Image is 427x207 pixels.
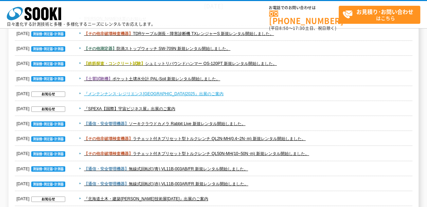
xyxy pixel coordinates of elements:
[84,31,133,36] span: 【その他非破壊検査機器】
[84,182,248,186] a: 【通信・安全管理機器】無線式回転灯(赤) VL11B-003AR/FR 新規レンタル開始しました。
[84,121,245,126] a: 【通信・安全管理機器】ソーキクラウドカメラ Rabbit Live 新規レンタル開始しました。
[84,76,112,81] span: 【土質試験機】
[84,151,309,156] a: 【その他非破壊検査機器】ラチェット付きプリセット型トルクレンチ QL50N-MH(10~50N･m) 新規レンタル開始しました。
[84,46,230,51] a: 【その他測定器】防滴ストップウォッチ SW-709N 新規レンタル開始しました。
[7,22,156,26] p: 日々進化する計測技術と多種・多様化するニーズにレンタルでお応えします。
[84,136,305,141] a: 【その他非破壊検査機器】ラチェット付きプリセット型トルクレンチ QL2N-MH(0.4~2N･m) 新規レンタル開始しました。
[17,26,67,38] dt: [DATE]
[84,136,133,141] span: 【その他非破壊検査機器】
[293,25,305,31] span: 17:30
[84,151,133,156] span: 【その他非破壊検査機器】
[31,61,65,67] img: 測量機・測定器・計測器
[279,25,289,31] span: 8:50
[84,61,277,66] a: 【鉄筋探査・コンクリート試験】シュミットリバウンドハンマー OS-120PT 新規レンタル開始しました。
[17,71,67,83] dt: [DATE]
[269,25,336,31] span: (平日 ～ 土日、祝日除く)
[84,31,274,36] a: 【その他非破壊検査機器】TDRケーブル測長・障害診断機 TXレンジャーS 新規レンタル開始しました。
[339,6,420,24] a: お見積り･お問い合わせはこちら
[84,121,129,126] span: 【通信・安全管理機器】
[31,91,65,97] img: お知らせ
[31,121,65,127] img: 測量機・測定器・計測器
[84,167,248,171] a: 【通信・安全管理機器】無線式回転灯(青) VL11B-003AB/FR 新規レンタル開始しました。
[31,196,65,202] img: お知らせ
[31,182,65,187] img: 測量機・測定器・計測器
[31,46,65,52] img: 測量機・測定器・計測器
[31,31,65,37] img: 測量機・測定器・計測器
[17,131,67,143] dt: [DATE]
[84,61,145,66] span: 【鉄筋探査・コンクリート試験】
[84,76,220,81] a: 【土質試験機】ポケット土壌水分計 PAL-Soil 新規レンタル開始しました。
[84,91,224,96] a: 『メンテンナンス･レジリエンス[GEOGRAPHIC_DATA]2025』出展のご案内
[17,191,67,203] dt: [DATE]
[31,76,65,82] img: 測量機・測定器・計測器
[84,46,117,51] span: 【その他測定器】
[17,86,67,98] dt: [DATE]
[31,151,65,157] img: 測量機・測定器・計測器
[17,56,67,68] dt: [DATE]
[84,182,129,186] span: 【通信・安全管理機器】
[17,116,67,128] dt: [DATE]
[342,6,420,23] span: はこちら
[17,161,67,173] dt: [DATE]
[31,136,65,142] img: 測量機・測定器・計測器
[84,196,208,201] a: 『北海道土木・建築[PERSON_NAME]技術展[DATE]』出展のご案内
[269,6,339,10] span: お電話でのお問い合わせは
[17,176,67,188] dt: [DATE]
[17,41,67,53] dt: [DATE]
[31,166,65,172] img: 測量機・測定器・計測器
[269,11,339,24] a: [PHONE_NUMBER]
[31,106,65,112] img: お知らせ
[356,7,413,16] strong: お見積り･お問い合わせ
[84,106,175,111] a: 『SPEXA【国際】宇宙ビジネス展』出展のご案内
[17,101,67,113] dt: [DATE]
[84,167,129,171] span: 【通信・安全管理機器】
[17,146,67,158] dt: [DATE]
